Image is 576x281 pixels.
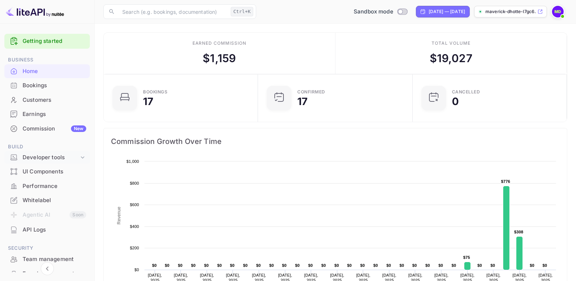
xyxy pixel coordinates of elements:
[23,125,86,133] div: Commission
[452,263,456,268] text: $0
[334,263,339,268] text: $0
[143,90,167,94] div: Bookings
[308,263,313,268] text: $0
[4,122,90,135] a: CommissionNew
[116,206,122,224] text: Revenue
[152,263,157,268] text: $0
[23,67,86,76] div: Home
[118,4,228,19] input: Search (e.g. bookings, documentation)
[297,90,325,94] div: Confirmed
[4,79,90,93] div: Bookings
[130,246,139,250] text: $200
[6,6,64,17] img: LiteAPI logo
[514,230,523,234] text: $308
[360,263,365,268] text: $0
[4,122,90,136] div: CommissionNew
[23,196,86,205] div: Whitelabel
[134,268,139,272] text: $0
[4,223,90,236] a: API Logs
[321,263,326,268] text: $0
[23,226,86,234] div: API Logs
[386,263,391,268] text: $0
[543,263,547,268] text: $0
[130,202,139,207] text: $600
[477,263,482,268] text: $0
[354,8,393,16] span: Sandbox mode
[4,64,90,78] a: Home
[23,270,86,278] div: Fraud management
[4,107,90,121] a: Earnings
[4,165,90,179] div: UI Components
[23,96,86,104] div: Customers
[4,151,90,164] div: Developer tools
[430,50,472,67] div: $ 19,027
[4,64,90,79] div: Home
[231,7,253,16] div: Ctrl+K
[23,81,86,90] div: Bookings
[23,110,86,119] div: Earnings
[4,252,90,266] a: Team management
[204,263,209,268] text: $0
[203,50,236,67] div: $ 1,159
[4,267,90,280] a: Fraud management
[452,96,459,107] div: 0
[23,168,86,176] div: UI Components
[269,263,274,268] text: $0
[130,224,139,229] text: $400
[4,179,90,193] a: Performance
[4,107,90,121] div: Earnings
[429,8,465,15] div: [DATE] — [DATE]
[432,40,470,47] div: Total volume
[130,181,139,185] text: $800
[295,263,300,268] text: $0
[165,263,170,268] text: $0
[4,193,90,207] a: Whitelabel
[373,263,378,268] text: $0
[23,182,86,190] div: Performance
[191,263,196,268] text: $0
[501,179,510,184] text: $776
[351,8,410,16] div: Switch to Production mode
[192,40,246,47] div: Earned commission
[463,255,470,260] text: $75
[111,136,560,147] span: Commission Growth Over Time
[485,8,536,15] p: maverick-dhotte-l7gc6....
[243,263,248,268] text: $0
[178,263,183,268] text: $0
[452,90,480,94] div: CANCELLED
[490,263,495,268] text: $0
[230,263,235,268] text: $0
[297,96,307,107] div: 17
[347,263,352,268] text: $0
[23,37,86,45] a: Getting started
[552,6,564,17] img: Maverick Dhotte
[4,223,90,237] div: API Logs
[4,179,90,193] div: Performance
[4,34,90,49] div: Getting started
[23,153,79,162] div: Developer tools
[41,262,54,275] button: Collapse navigation
[412,263,417,268] text: $0
[71,125,86,132] div: New
[4,193,90,208] div: Whitelabel
[425,263,430,268] text: $0
[400,263,404,268] text: $0
[4,79,90,92] a: Bookings
[438,263,443,268] text: $0
[4,244,90,252] span: Security
[282,263,287,268] text: $0
[4,56,90,64] span: Business
[143,96,153,107] div: 17
[4,93,90,107] a: Customers
[4,252,90,266] div: Team management
[126,159,139,164] text: $1,000
[217,263,222,268] text: $0
[530,263,535,268] text: $0
[4,143,90,151] span: Build
[256,263,261,268] text: $0
[4,165,90,178] a: UI Components
[23,255,86,264] div: Team management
